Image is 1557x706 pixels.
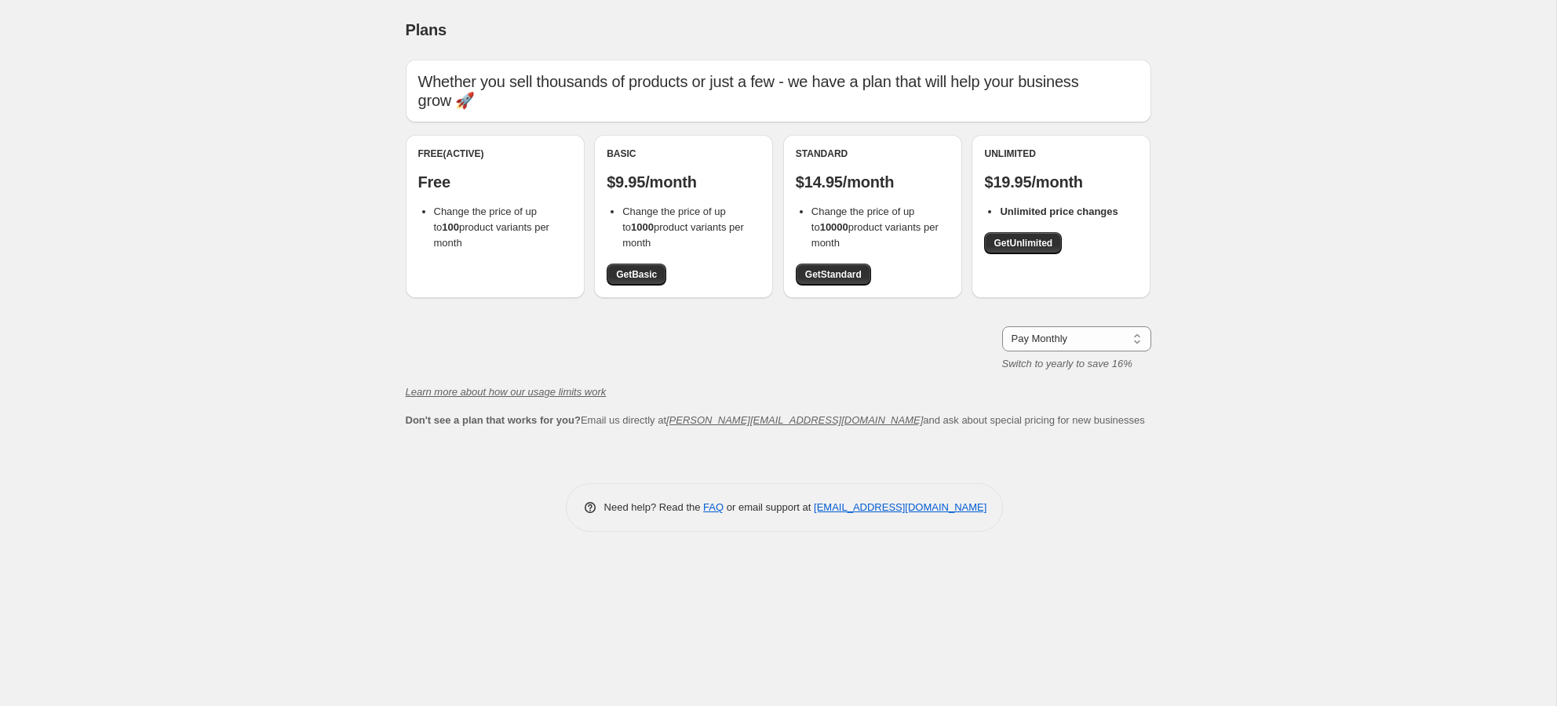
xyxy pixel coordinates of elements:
b: 10000 [820,221,848,233]
div: Free (Active) [418,147,572,160]
a: [EMAIL_ADDRESS][DOMAIN_NAME] [814,501,986,513]
b: 100 [442,221,459,233]
span: Get Unlimited [994,237,1052,249]
a: Learn more about how our usage limits work [406,386,607,398]
p: $14.95/month [796,173,950,191]
b: Unlimited price changes [1000,206,1118,217]
b: 1000 [631,221,654,233]
span: Change the price of up to product variants per month [434,206,549,249]
a: GetUnlimited [984,232,1062,254]
span: Plans [406,21,447,38]
a: [PERSON_NAME][EMAIL_ADDRESS][DOMAIN_NAME] [666,414,923,426]
span: Change the price of up to product variants per month [811,206,939,249]
i: Switch to yearly to save 16% [1002,358,1132,369]
p: Free [418,173,572,191]
p: $19.95/month [984,173,1138,191]
span: or email support at [724,501,814,513]
span: Email us directly at and ask about special pricing for new businesses [406,414,1145,426]
p: $9.95/month [607,173,760,191]
div: Unlimited [984,147,1138,160]
p: Whether you sell thousands of products or just a few - we have a plan that will help your busines... [418,72,1139,110]
span: Change the price of up to product variants per month [622,206,744,249]
div: Standard [796,147,950,160]
a: FAQ [703,501,724,513]
a: GetBasic [607,264,666,286]
a: GetStandard [796,264,871,286]
b: Don't see a plan that works for you? [406,414,581,426]
span: Need help? Read the [604,501,704,513]
div: Basic [607,147,760,160]
span: Get Standard [805,268,862,281]
span: Get Basic [616,268,657,281]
